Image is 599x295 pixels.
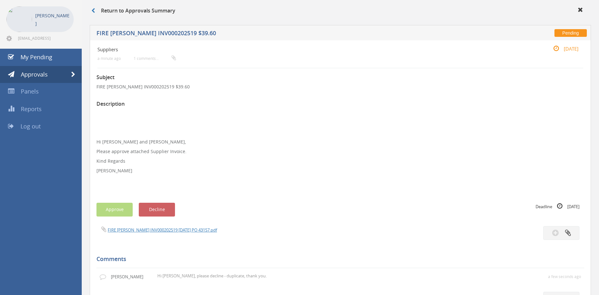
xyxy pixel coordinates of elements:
small: 1 comments... [134,56,176,61]
span: My Pending [21,53,52,61]
h3: Subject [96,75,584,80]
h3: Description [96,101,584,107]
h5: Comments [96,256,579,262]
h3: Return to Approvals Summary [91,8,175,14]
p: [PERSON_NAME] [111,274,147,280]
p: Hi Maddie, please decline - duplicate, thank you. [157,273,446,279]
h5: FIRE [PERSON_NAME] INV000202519 $39.60 [96,30,439,38]
button: Decline [139,203,175,217]
span: Approvals [21,70,48,78]
a: FIRE [PERSON_NAME] INV000202519 [DATE] PO 43157.pdf [108,227,217,233]
p: Hi [PERSON_NAME] and [PERSON_NAME], [96,139,584,145]
p: Kind Regards [96,158,584,164]
p: Please approve attached Supplier Invoice. [96,148,584,155]
span: Panels [21,87,39,95]
button: Approve [96,203,133,217]
span: [EMAIL_ADDRESS][DOMAIN_NAME] [18,36,72,41]
small: [DATE] [546,45,578,52]
p: [PERSON_NAME] [96,168,584,174]
small: Deadline [DATE] [536,203,579,210]
p: FIRE [PERSON_NAME] INV000202519 $39.60 [96,84,584,90]
span: Pending [554,29,587,37]
small: a minute ago [97,56,121,61]
p: [PERSON_NAME] [35,12,71,28]
h4: Suppliers [97,47,502,52]
span: Reports [21,105,42,113]
span: Log out [21,122,41,130]
small: a few seconds ago [548,274,581,279]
